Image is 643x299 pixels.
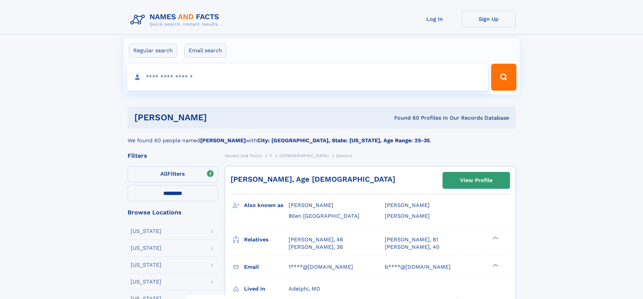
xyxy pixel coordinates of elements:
[300,114,509,122] div: Found 60 Profiles In Our Records Database
[491,263,499,267] div: ❯
[231,175,395,183] a: [PERSON_NAME], Age [DEMOGRAPHIC_DATA]
[289,202,333,208] span: [PERSON_NAME]
[289,213,359,219] span: Bilen [GEOGRAPHIC_DATA]
[279,151,328,160] a: [DEMOGRAPHIC_DATA]
[244,283,289,295] h3: Lived in
[127,64,488,91] input: search input
[225,151,262,160] a: Names and Facts
[279,153,328,158] span: [DEMOGRAPHIC_DATA]
[160,171,167,177] span: All
[408,11,462,27] a: Log In
[131,229,161,234] div: [US_STATE]
[385,236,438,243] a: [PERSON_NAME], 81
[269,153,272,158] span: Y
[336,153,352,158] span: Daniom
[128,153,218,159] div: Filters
[131,279,161,285] div: [US_STATE]
[184,43,226,58] label: Email search
[200,137,246,144] b: [PERSON_NAME]
[129,43,177,58] label: Regular search
[128,209,218,215] div: Browse Locations
[385,213,430,219] span: [PERSON_NAME]
[269,151,272,160] a: Y
[244,261,289,273] h3: Email
[131,262,161,268] div: [US_STATE]
[289,286,320,292] span: Adelphi, MD
[128,128,516,145] div: We found 60 people named with .
[244,234,289,245] h3: Relatives
[491,236,499,240] div: ❯
[131,245,161,251] div: [US_STATE]
[462,11,516,27] a: Sign Up
[289,236,343,243] a: [PERSON_NAME], 46
[385,243,439,251] a: [PERSON_NAME], 40
[289,243,343,251] a: [PERSON_NAME], 36
[257,137,430,144] b: City: [GEOGRAPHIC_DATA], State: [US_STATE], Age Range: 25-35
[128,166,218,182] label: Filters
[134,113,301,122] h1: [PERSON_NAME]
[128,11,225,29] img: Logo Names and Facts
[385,202,430,208] span: [PERSON_NAME]
[244,200,289,211] h3: Also known as
[443,172,510,188] a: View Profile
[491,64,516,91] button: Search Button
[460,173,492,188] div: View Profile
